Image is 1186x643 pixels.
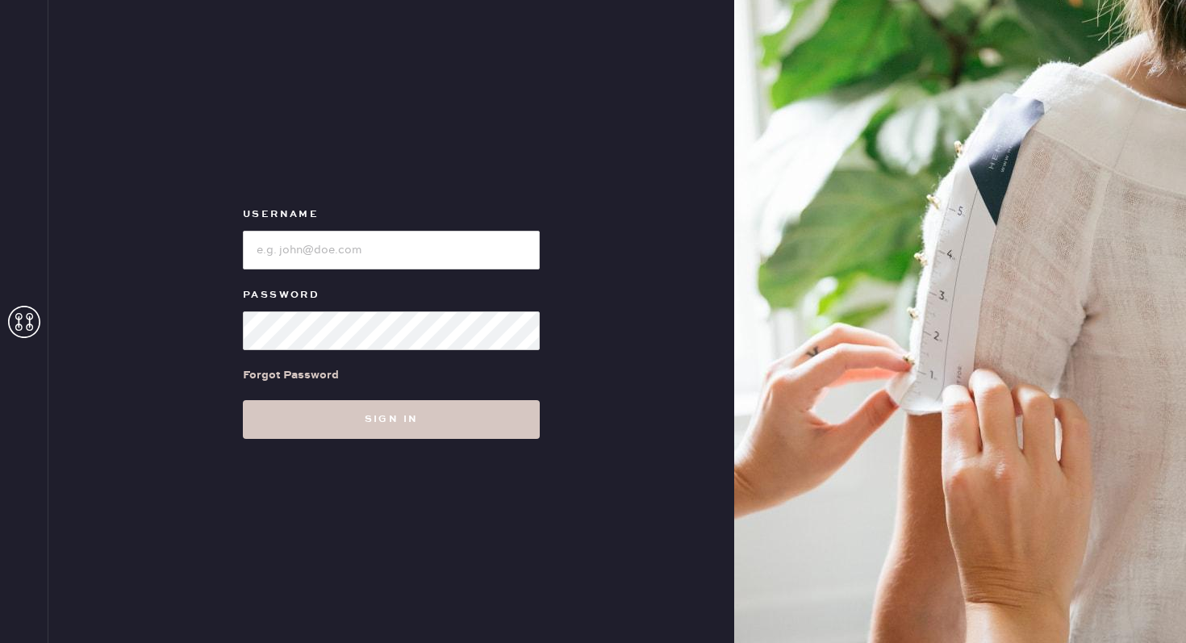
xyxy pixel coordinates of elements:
label: Username [243,205,540,224]
div: Forgot Password [243,366,339,384]
label: Password [243,286,540,305]
a: Forgot Password [243,350,339,400]
input: e.g. john@doe.com [243,231,540,269]
button: Sign in [243,400,540,439]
